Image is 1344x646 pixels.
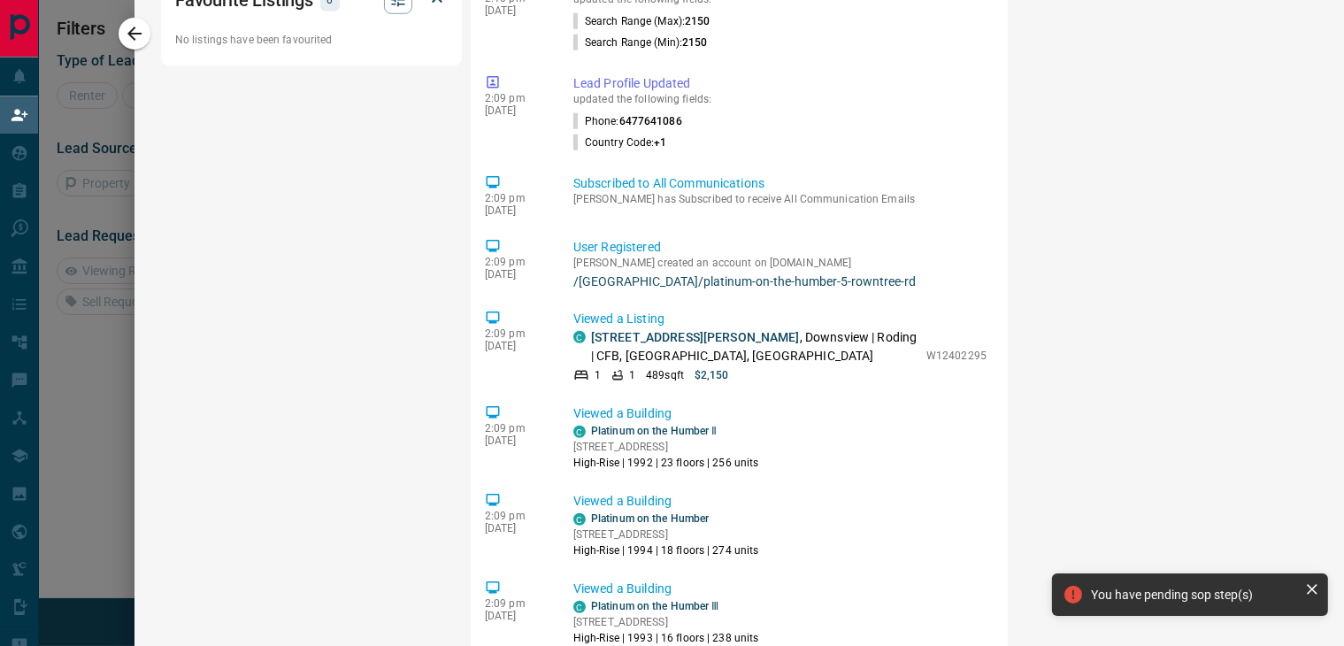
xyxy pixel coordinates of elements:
[573,439,759,455] p: [STREET_ADDRESS]
[485,510,547,522] p: 2:09 pm
[485,204,547,217] p: [DATE]
[573,257,987,269] p: [PERSON_NAME] created an account on [DOMAIN_NAME]
[485,192,547,204] p: 2:09 pm
[573,135,667,150] p: Country Code :
[591,330,800,344] a: [STREET_ADDRESS][PERSON_NAME]
[485,522,547,534] p: [DATE]
[591,600,719,612] a: Platinum on the Humber Ⅲ
[573,426,586,438] div: condos.ca
[485,422,547,435] p: 2:09 pm
[573,601,586,613] div: condos.ca
[591,425,718,437] a: Platinum on the Humber Ⅱ
[695,367,729,383] p: $2,150
[573,580,987,598] p: Viewed a Building
[573,614,759,630] p: [STREET_ADDRESS]
[573,404,987,423] p: Viewed a Building
[646,367,684,383] p: 489 sqft
[573,492,987,511] p: Viewed a Building
[573,513,586,526] div: condos.ca
[573,193,987,205] p: [PERSON_NAME] has Subscribed to receive All Communication Emails
[485,340,547,352] p: [DATE]
[485,104,547,117] p: [DATE]
[629,367,635,383] p: 1
[682,36,707,49] span: 2150
[573,542,759,558] p: High-Rise | 1994 | 18 floors | 274 units
[573,174,987,193] p: Subscribed to All Communications
[573,274,987,288] a: /[GEOGRAPHIC_DATA]/platinum-on-the-humber-5-rowntree-rd
[591,512,709,525] a: Platinum on the Humber
[573,455,759,471] p: High-Rise | 1992 | 23 floors | 256 units
[485,92,547,104] p: 2:09 pm
[485,256,547,268] p: 2:09 pm
[573,527,759,542] p: [STREET_ADDRESS]
[573,93,987,105] p: updated the following fields:
[485,435,547,447] p: [DATE]
[573,310,987,328] p: Viewed a Listing
[1091,588,1298,602] div: You have pending sop step(s)
[619,115,682,127] span: 6477641086
[175,32,448,48] p: No listings have been favourited
[485,268,547,281] p: [DATE]
[591,328,918,365] p: , Downsview | Roding | CFB, [GEOGRAPHIC_DATA], [GEOGRAPHIC_DATA]
[485,327,547,340] p: 2:09 pm
[573,630,759,646] p: High-Rise | 1993 | 16 floors | 238 units
[573,331,586,343] div: condos.ca
[573,13,710,29] p: Search Range (Max) :
[485,597,547,610] p: 2:09 pm
[573,35,708,50] p: Search Range (Min) :
[926,348,987,364] p: W12402295
[573,238,987,257] p: User Registered
[485,610,547,622] p: [DATE]
[485,4,547,17] p: [DATE]
[654,136,666,149] span: +1
[573,113,682,129] p: Phone :
[573,74,987,93] p: Lead Profile Updated
[685,15,710,27] span: 2150
[595,367,601,383] p: 1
